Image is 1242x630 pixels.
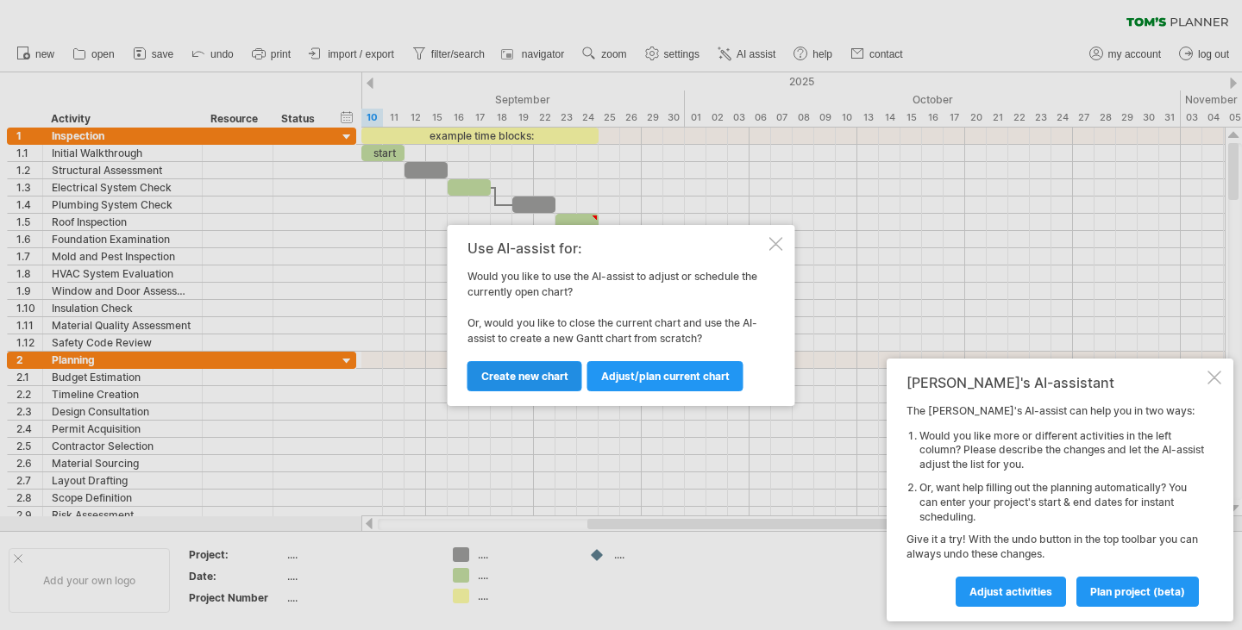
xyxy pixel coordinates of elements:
[919,481,1204,524] li: Or, want help filling out the planning automatically? You can enter your project's start & end da...
[587,361,743,391] a: Adjust/plan current chart
[1090,585,1185,598] span: plan project (beta)
[467,361,582,391] a: Create new chart
[919,429,1204,472] li: Would you like more or different activities in the left column? Please describe the changes and l...
[601,370,730,383] span: Adjust/plan current chart
[1076,577,1199,607] a: plan project (beta)
[467,240,766,256] div: Use AI-assist for:
[969,585,1052,598] span: Adjust activities
[906,404,1204,606] div: The [PERSON_NAME]'s AI-assist can help you in two ways: Give it a try! With the undo button in th...
[906,374,1204,391] div: [PERSON_NAME]'s AI-assistant
[956,577,1066,607] a: Adjust activities
[467,240,766,390] div: Would you like to use the AI-assist to adjust or schedule the currently open chart? Or, would you...
[481,370,568,383] span: Create new chart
